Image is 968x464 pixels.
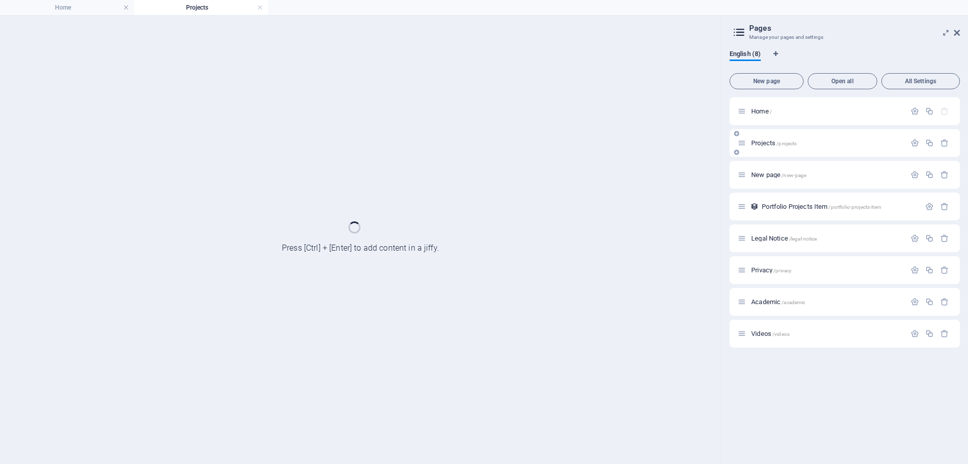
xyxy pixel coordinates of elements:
[749,33,940,42] h3: Manage your pages and settings
[911,170,919,179] div: Settings
[940,298,949,306] div: Remove
[881,73,960,89] button: All Settings
[751,139,797,147] span: Click to open page
[940,139,949,147] div: Remove
[925,170,934,179] div: Duplicate
[925,107,934,115] div: Duplicate
[751,235,817,242] span: Click to open page
[925,202,934,211] div: Settings
[748,330,905,337] div: Videos/videos
[776,141,797,146] span: /projects
[812,78,873,84] span: Open all
[911,139,919,147] div: Settings
[770,109,772,114] span: /
[925,139,934,147] div: Duplicate
[925,234,934,243] div: Duplicate
[751,298,805,306] span: Click to open page
[134,2,268,13] h4: Projects
[748,267,905,273] div: Privacy/privacy
[925,329,934,338] div: Duplicate
[911,107,919,115] div: Settings
[751,266,792,274] span: Click to open page
[911,234,919,243] div: Settings
[828,204,881,210] span: /portfolio-projects-item
[748,171,905,178] div: New page/new-page
[808,73,877,89] button: Open all
[750,202,759,211] div: This layout is used as a template for all items (e.g. a blog post) of this collection. The conten...
[730,73,804,89] button: New page
[751,107,772,115] span: Click to open page
[748,299,905,305] div: Academic/academic
[789,236,817,242] span: /legal-notice
[940,329,949,338] div: Remove
[730,48,761,62] span: English (8)
[730,50,960,69] div: Language Tabs
[925,298,934,306] div: Duplicate
[886,78,955,84] span: All Settings
[781,172,806,178] span: /new-page
[781,300,805,305] span: /academic
[940,266,949,274] div: Remove
[940,202,949,211] div: Remove
[925,266,934,274] div: Duplicate
[773,268,792,273] span: /privacy
[911,329,919,338] div: Settings
[762,203,881,210] span: Click to open page
[748,235,905,242] div: Legal Notice/legal-notice
[940,107,949,115] div: The startpage cannot be deleted
[911,298,919,306] div: Settings
[940,234,949,243] div: Remove
[940,170,949,179] div: Remove
[748,108,905,114] div: Home/
[772,331,790,337] span: /videos
[734,78,799,84] span: New page
[749,24,960,33] h2: Pages
[759,203,920,210] div: Portfolio Projects Item/portfolio-projects-item
[751,330,790,337] span: Click to open page
[751,171,806,179] span: Click to open page
[911,266,919,274] div: Settings
[748,140,905,146] div: Projects/projects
